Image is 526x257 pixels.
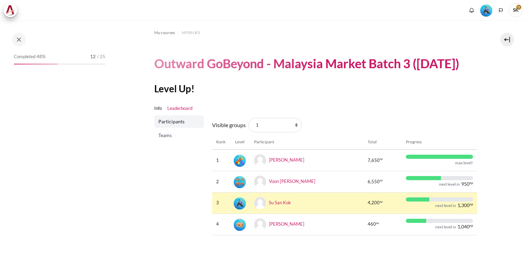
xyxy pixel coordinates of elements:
div: Level #4 [234,175,246,188]
a: Participants [154,115,204,128]
a: User menu [509,3,523,17]
div: Level #1 [234,218,246,231]
span: My courses [154,30,175,36]
span: / 25 [97,53,105,60]
button: Languages [496,5,506,16]
a: Info [154,105,162,112]
span: SK [509,3,523,17]
span: xp [380,179,383,181]
span: 7,650 [368,157,380,164]
span: xp [470,225,473,227]
td: 1 [212,150,230,171]
div: next level in [435,203,456,208]
span: Participants [158,118,201,125]
a: [PERSON_NAME] [269,157,304,163]
div: next level in [439,182,460,187]
h1: Outward GoBeyond - Malaysia Market Batch 3 ([DATE]) [154,55,459,72]
span: Teams [158,132,201,139]
a: Su San Kok [269,200,291,205]
td: 3 [212,192,230,214]
div: Level #3 [234,197,246,209]
th: Rank [212,135,230,150]
img: Level #4 [234,176,246,188]
div: Level #5 [234,154,246,167]
a: Leaderboard [167,105,192,112]
th: Level [230,135,250,150]
a: Level #3 [477,4,495,17]
span: 4,200 [368,199,380,206]
a: [PERSON_NAME] [269,221,304,226]
label: Visible groups [212,121,246,129]
span: 950 [461,182,470,186]
span: 1,300 [457,203,470,208]
a: My courses [154,29,175,37]
img: Level #1 [234,219,246,231]
span: xp [376,222,379,224]
img: Level #3 [234,197,246,209]
span: Completed 48% [14,53,45,60]
div: max level! [455,160,473,166]
th: Participant [250,135,364,150]
img: Level #5 [234,155,246,167]
span: xp [380,201,383,203]
span: 1,040 [457,224,470,229]
img: Architeck [6,5,15,16]
span: xp [470,203,473,205]
section: Content [110,20,521,251]
span: xp [380,158,383,160]
a: Voon [PERSON_NAME] [269,178,315,184]
span: MYBN B3 [182,30,200,36]
span: 6,550 [368,178,380,185]
nav: Navigation bar [154,27,477,38]
span: 460 [368,221,376,228]
td: 4 [212,214,230,235]
span: 12 [90,53,96,60]
span: xp [470,182,473,184]
a: Architeck Architeck [3,3,21,17]
a: MYBN B3 [182,29,200,37]
td: 2 [212,171,230,192]
div: Show notification window with no new notifications [466,5,477,16]
h2: Level Up! [154,82,477,95]
a: Teams [154,129,204,142]
div: next level in [435,224,456,230]
th: Progress [402,135,477,150]
th: Total [364,135,402,150]
img: Level #3 [480,4,492,17]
